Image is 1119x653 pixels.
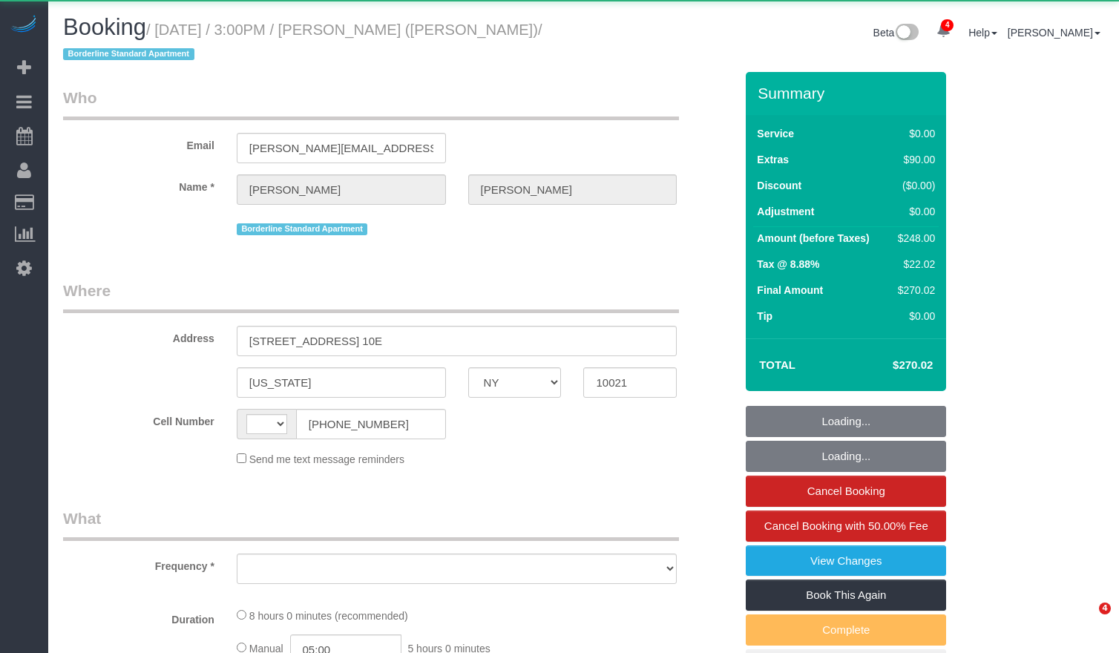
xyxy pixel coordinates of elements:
input: Zip Code [583,367,677,398]
div: $22.02 [892,257,935,272]
a: Book This Again [746,580,946,611]
input: Last Name [468,174,677,205]
div: $248.00 [892,231,935,246]
legend: Where [63,280,679,313]
div: $0.00 [892,204,935,219]
span: 4 [1099,603,1111,614]
div: $0.00 [892,309,935,324]
legend: Who [63,87,679,120]
span: 4 [941,19,954,31]
span: 8 hours 0 minutes (recommended) [249,610,408,622]
h4: $270.02 [848,359,933,372]
label: Adjustment [757,204,814,219]
input: City [237,367,446,398]
label: Frequency * [52,554,226,574]
label: Extras [757,152,789,167]
a: Cancel Booking [746,476,946,507]
span: Booking [63,14,146,40]
div: $0.00 [892,126,935,141]
img: Automaid Logo [9,15,39,36]
label: Cell Number [52,409,226,429]
div: $90.00 [892,152,935,167]
label: Email [52,133,226,153]
input: First Name [237,174,446,205]
a: [PERSON_NAME] [1008,27,1100,39]
div: ($0.00) [892,178,935,193]
input: Cell Number [296,409,446,439]
legend: What [63,508,679,541]
span: Cancel Booking with 50.00% Fee [764,519,928,532]
a: Help [968,27,997,39]
label: Duration [52,607,226,627]
label: Tip [757,309,772,324]
a: 4 [929,15,958,47]
span: Send me text message reminders [249,453,404,465]
div: $270.02 [892,283,935,298]
a: Cancel Booking with 50.00% Fee [746,511,946,542]
small: / [DATE] / 3:00PM / [PERSON_NAME] ([PERSON_NAME]) [63,22,542,63]
img: New interface [894,24,919,43]
label: Tax @ 8.88% [757,257,819,272]
a: View Changes [746,545,946,577]
label: Final Amount [757,283,823,298]
a: Beta [873,27,919,39]
input: Email [237,133,446,163]
label: Address [52,326,226,346]
span: Borderline Standard Apartment [63,48,194,60]
label: Amount (before Taxes) [757,231,869,246]
h3: Summary [758,85,939,102]
label: Service [757,126,794,141]
span: Borderline Standard Apartment [237,223,368,235]
label: Name * [52,174,226,194]
strong: Total [759,358,795,371]
iframe: Intercom live chat [1069,603,1104,638]
span: / [63,22,542,63]
label: Discount [757,178,801,193]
